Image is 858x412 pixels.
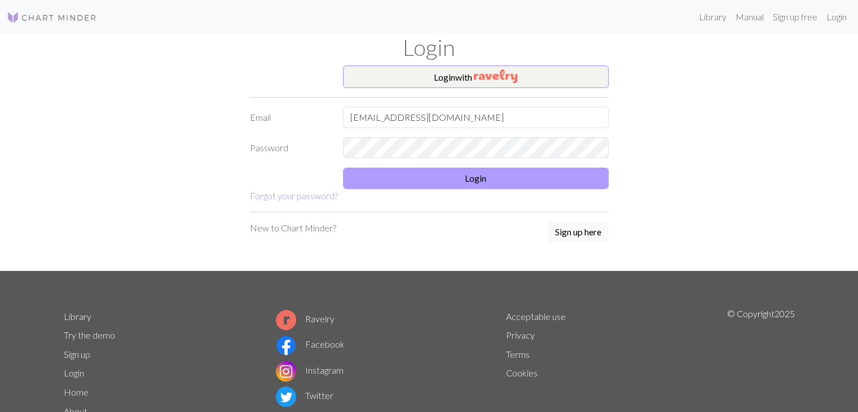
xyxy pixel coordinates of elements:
[276,390,333,401] a: Twitter
[506,349,530,360] a: Terms
[276,361,296,382] img: Instagram logo
[276,335,296,356] img: Facebook logo
[694,6,731,28] a: Library
[343,168,609,189] button: Login
[64,330,115,340] a: Try the demo
[548,221,609,244] a: Sign up here
[250,221,336,235] p: New to Chart Minder?
[276,365,344,375] a: Instagram
[250,190,338,201] a: Forgot your password?
[64,311,91,322] a: Library
[768,6,822,28] a: Sign up free
[474,69,517,83] img: Ravelry
[243,137,336,159] label: Password
[506,311,566,322] a: Acceptable use
[64,387,89,397] a: Home
[276,313,335,324] a: Ravelry
[276,387,296,407] img: Twitter logo
[506,367,538,378] a: Cookies
[64,367,84,378] a: Login
[276,310,296,330] img: Ravelry logo
[343,65,609,88] button: Loginwith
[243,107,336,128] label: Email
[548,221,609,243] button: Sign up here
[7,11,97,24] img: Logo
[506,330,535,340] a: Privacy
[57,34,802,61] h1: Login
[64,349,90,360] a: Sign up
[276,339,345,349] a: Facebook
[731,6,768,28] a: Manual
[822,6,851,28] a: Login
